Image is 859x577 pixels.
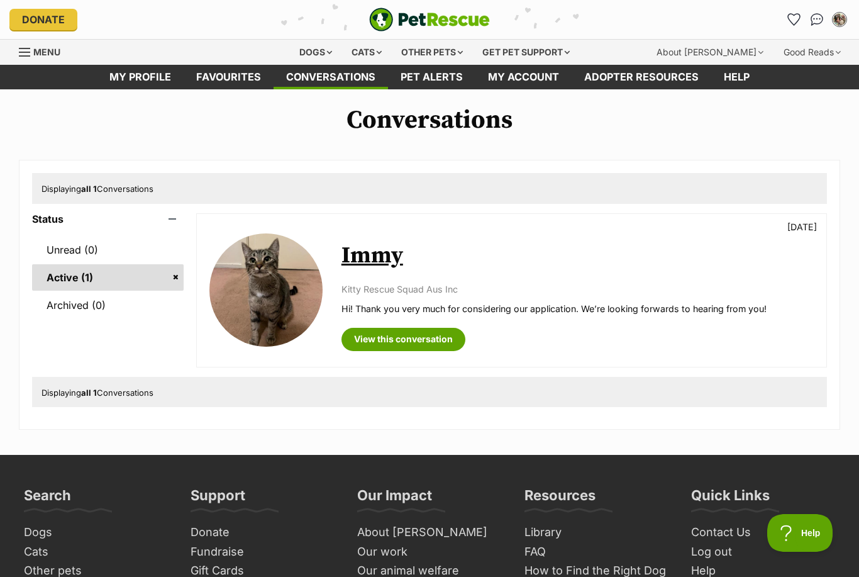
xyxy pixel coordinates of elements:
[33,47,60,57] span: Menu
[341,242,403,270] a: Immy
[32,292,184,318] a: Archived (0)
[784,9,850,30] ul: Account quick links
[81,184,97,194] strong: all 1
[519,523,673,542] a: Library
[524,486,596,512] h3: Resources
[19,523,173,542] a: Dogs
[291,40,341,65] div: Dogs
[474,40,579,65] div: Get pet support
[97,65,184,89] a: My profile
[24,486,71,512] h3: Search
[32,237,184,263] a: Unread (0)
[829,9,850,30] button: My account
[784,9,804,30] a: Favourites
[775,40,850,65] div: Good Reads
[357,486,432,512] h3: Our Impact
[711,65,762,89] a: Help
[686,523,840,542] a: Contact Us
[184,65,274,89] a: Favourites
[388,65,475,89] a: Pet alerts
[32,264,184,291] a: Active (1)
[686,542,840,562] a: Log out
[341,328,465,350] a: View this conversation
[572,65,711,89] a: Adopter resources
[392,40,472,65] div: Other pets
[352,523,506,542] a: About [PERSON_NAME]
[767,514,834,552] iframe: Help Scout Beacon - Open
[19,40,69,62] a: Menu
[186,542,340,562] a: Fundraise
[807,9,827,30] a: Conversations
[475,65,572,89] a: My account
[191,486,245,512] h3: Support
[343,40,391,65] div: Cats
[42,388,153,398] span: Displaying Conversations
[833,13,846,26] img: Lara Atkinson profile pic
[648,40,772,65] div: About [PERSON_NAME]
[209,233,323,347] img: Immy
[274,65,388,89] a: conversations
[341,302,814,315] p: Hi! Thank you very much for considering our application. We’re looking forwards to hearing from you!
[341,283,814,296] p: Kitty Rescue Squad Aus Inc
[42,184,153,194] span: Displaying Conversations
[369,8,490,31] img: logo-e224e6f780fb5917bec1dbf3a21bbac754714ae5b6737aabdf751b685950b380.svg
[32,213,184,225] header: Status
[369,8,490,31] a: PetRescue
[19,542,173,562] a: Cats
[9,9,77,30] a: Donate
[811,13,824,26] img: chat-41dd97257d64d25036548639549fe6c8038ab92f7586957e7f3b1b290dea8141.svg
[186,523,340,542] a: Donate
[352,542,506,562] a: Our work
[519,542,673,562] a: FAQ
[81,388,97,398] strong: all 1
[787,220,817,233] p: [DATE]
[691,486,770,512] h3: Quick Links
